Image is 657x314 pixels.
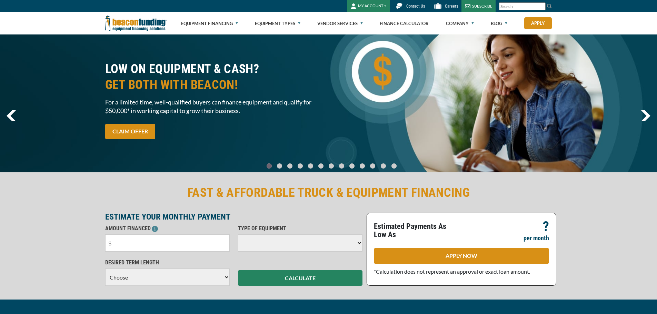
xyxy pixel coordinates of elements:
[641,110,650,121] img: Right Navigator
[105,185,552,201] h2: FAST & AFFORDABLE TRUCK & EQUIPMENT FINANCING
[7,110,16,121] img: Left Navigator
[348,163,356,169] a: Go To Slide 8
[327,163,335,169] a: Go To Slide 6
[491,12,507,34] a: Blog
[181,12,238,34] a: Equipment Financing
[374,248,549,264] a: APPLY NOW
[641,110,650,121] a: next
[374,222,457,239] p: Estimated Payments As Low As
[105,259,230,267] p: DESIRED TERM LENGTH
[358,163,366,169] a: Go To Slide 9
[105,98,325,115] span: For a limited time, well-qualified buyers can finance equipment and qualify for $50,000* in worki...
[543,222,549,231] p: ?
[499,2,546,10] input: Search
[105,213,362,221] p: ESTIMATE YOUR MONTHLY PAYMENT
[105,12,167,34] img: Beacon Funding Corporation logo
[105,234,230,252] input: $
[406,4,425,9] span: Contact Us
[238,270,362,286] button: CALCULATE
[255,12,300,34] a: Equipment Types
[317,163,325,169] a: Go To Slide 5
[524,234,549,242] p: per month
[445,4,458,9] span: Careers
[105,61,325,93] h2: LOW ON EQUIPMENT & CASH?
[538,4,544,9] a: Clear search text
[286,163,294,169] a: Go To Slide 2
[337,163,346,169] a: Go To Slide 7
[380,12,429,34] a: Finance Calculator
[238,224,362,233] p: TYPE OF EQUIPMENT
[379,163,388,169] a: Go To Slide 11
[105,77,325,93] span: GET BOTH WITH BEACON!
[105,124,155,139] a: CLAIM OFFER
[265,163,273,169] a: Go To Slide 0
[275,163,283,169] a: Go To Slide 1
[306,163,315,169] a: Go To Slide 4
[296,163,304,169] a: Go To Slide 3
[7,110,16,121] a: previous
[547,3,552,9] img: Search
[524,17,552,29] a: Apply
[368,163,377,169] a: Go To Slide 10
[105,224,230,233] p: AMOUNT FINANCED
[446,12,474,34] a: Company
[390,163,398,169] a: Go To Slide 12
[374,268,530,275] span: *Calculation does not represent an approval or exact loan amount.
[317,12,363,34] a: Vendor Services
